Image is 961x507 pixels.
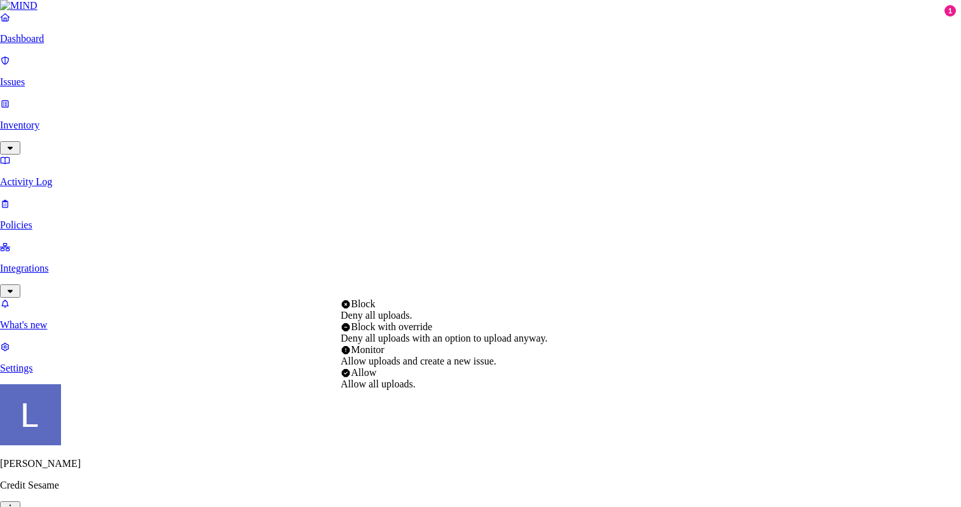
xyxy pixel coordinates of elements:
span: Deny all uploads. [341,310,412,321]
span: Block with override [351,321,432,332]
span: Allow all uploads. [341,379,416,389]
span: Monitor [351,344,384,355]
span: Deny all uploads with an option to upload anyway. [341,333,548,344]
span: Allow uploads and create a new issue. [341,356,496,366]
span: Block [351,298,375,309]
span: Allow [351,367,376,378]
